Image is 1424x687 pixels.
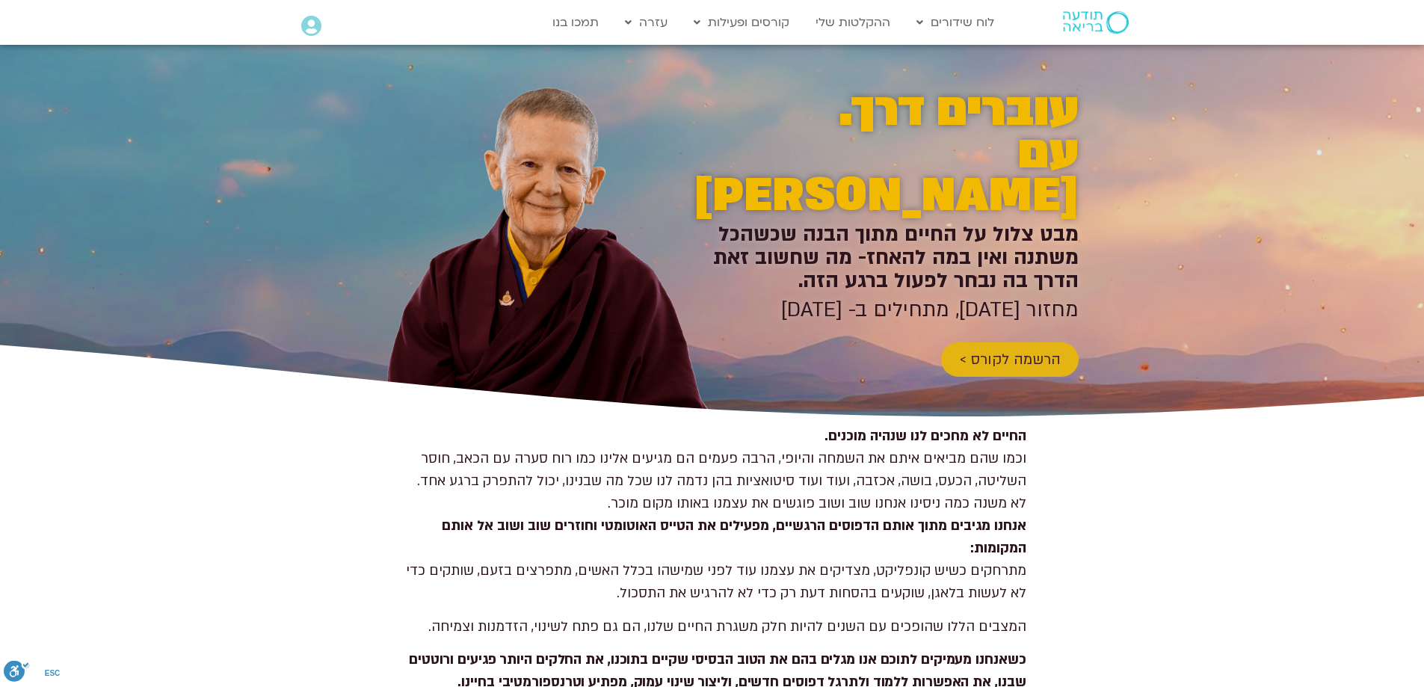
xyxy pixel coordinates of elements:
[442,517,1026,558] strong: אנחנו מגיבים מתוך אותם הדפוסים הרגשיים, מפעילים את הטייס האוטומטי וחוזרים שוב ושוב אל אותם המקומות:
[682,298,1079,321] h2: מחזור [DATE], מתחילים ב- [DATE]
[909,8,1002,37] a: לוח שידורים
[941,342,1079,377] a: הרשמה לקורס >
[682,223,1079,292] h2: מבט צלול על החיים מתוך הבנה שכשהכל משתנה ואין במה להאחז- מה שחשוב זאת הדרך בה נבחר לפעול ברגע הזה.
[959,351,1061,368] span: הרשמה לקורס >
[398,425,1026,605] p: וכמו שהם מביאים איתם את השמחה והיופי, הרבה פעמים הם מגיעים אלינו כמו רוח סערה עם הכאב, חוסר השליט...
[617,8,675,37] a: עזרה
[686,8,797,37] a: קורסים ופעילות
[1063,11,1129,34] img: תודעה בריאה
[808,8,898,37] a: ההקלטות שלי
[682,90,1079,217] h2: עוברים דרך. עם [PERSON_NAME]
[545,8,606,37] a: תמכו בנו
[398,616,1026,638] p: המצבים הללו שהופכים עם השנים להיות חלק משגרת החיים שלנו, הם גם פתח לשינוי, הזדמנות וצמיחה.
[824,427,1026,446] strong: החיים לא מחכים לנו שנהיה מוכנים.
